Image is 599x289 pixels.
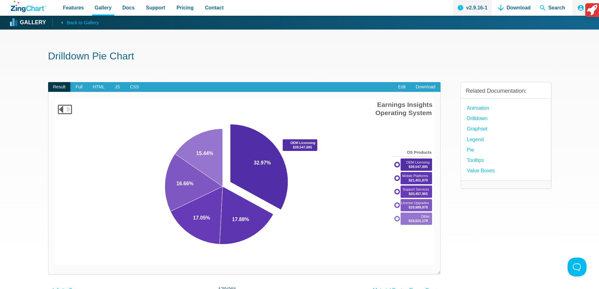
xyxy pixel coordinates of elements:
a: Value Boxes [467,166,495,175]
iframe: Toggle Customer Support [568,258,586,276]
a: Back to Gallery [52,18,99,27]
span: HTML [88,82,110,92]
h1: Drilldown Pie Chart [48,50,551,64]
span: JS [110,82,125,92]
span: Docs [122,3,135,12]
span: Back to Gallery [67,19,99,27]
a: Edit [393,82,411,92]
a: ZingChart Logo. Click to return to the homepage [11,1,46,12]
span: Features [63,3,84,12]
span: Support [146,3,165,12]
span: Full [70,82,88,92]
span: Pricing [176,3,193,12]
a: Legend [467,135,484,144]
a: Animation [467,104,489,112]
a: Download [411,82,440,92]
span: Result [48,82,71,92]
a: Drilldown [467,114,488,123]
span: Gallery [95,3,112,12]
h3: Related Documentation: [466,87,546,95]
a: Tooltips [467,156,484,164]
span: Contact [205,3,224,12]
a: Pie [467,146,474,154]
a: Gallery [11,18,46,27]
a: Graphset [467,125,488,133]
span: CSS [125,82,144,92]
strong: Gallery [20,20,46,25]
